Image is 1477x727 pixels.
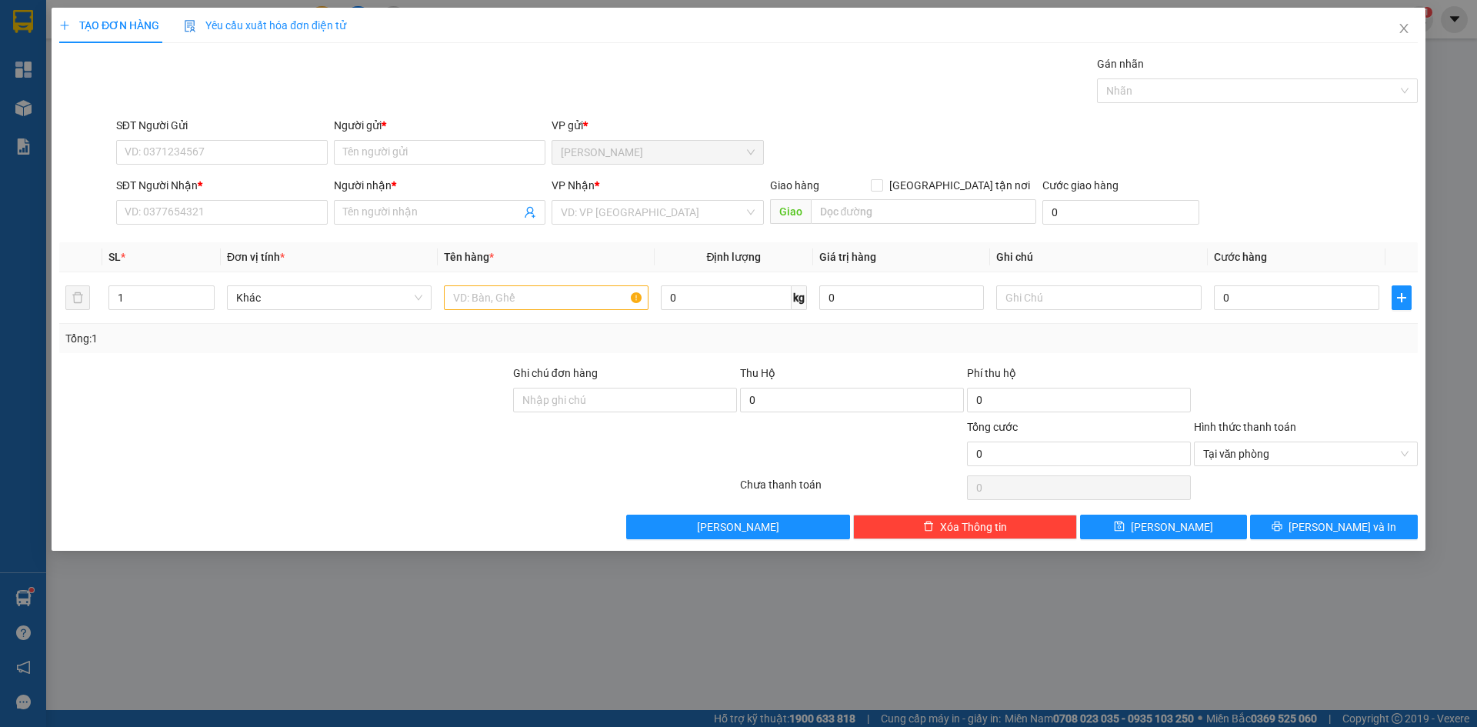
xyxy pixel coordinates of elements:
[811,199,1036,224] input: Dọc đường
[854,515,1078,539] button: deleteXóa Thông tin
[1042,200,1199,225] input: Cước giao hàng
[513,367,598,379] label: Ghi chú đơn hàng
[923,521,934,533] span: delete
[1251,515,1418,539] button: printer[PERSON_NAME] và In
[1080,515,1247,539] button: save[PERSON_NAME]
[1194,421,1296,433] label: Hình thức thanh toán
[1392,292,1411,304] span: plus
[627,515,851,539] button: [PERSON_NAME]
[1398,22,1410,35] span: close
[227,251,285,263] span: Đơn vị tính
[562,141,755,164] span: Cao Tốc
[819,285,985,310] input: 0
[707,251,762,263] span: Định lượng
[1382,8,1425,51] button: Close
[967,421,1018,433] span: Tổng cước
[1115,521,1125,533] span: save
[940,519,1007,535] span: Xóa Thông tin
[698,519,780,535] span: [PERSON_NAME]
[1272,521,1282,533] span: printer
[444,251,494,263] span: Tên hàng
[997,285,1202,310] input: Ghi Chú
[525,206,537,218] span: user-add
[740,367,775,379] span: Thu Hộ
[792,285,807,310] span: kg
[819,251,876,263] span: Giá trị hàng
[738,476,965,503] div: Chưa thanh toán
[1203,442,1409,465] span: Tại văn phòng
[1214,251,1267,263] span: Cước hàng
[770,199,811,224] span: Giao
[1392,285,1412,310] button: plus
[991,242,1208,272] th: Ghi chú
[1289,519,1396,535] span: [PERSON_NAME] và In
[184,20,196,32] img: icon
[334,177,545,194] div: Người nhận
[116,177,328,194] div: SĐT Người Nhận
[334,117,545,134] div: Người gửi
[59,20,70,31] span: plus
[184,19,346,32] span: Yêu cầu xuất hóa đơn điện tử
[1042,179,1119,192] label: Cước giao hàng
[444,285,648,310] input: VD: Bàn, Ghế
[1097,58,1144,70] label: Gán nhãn
[236,286,422,309] span: Khác
[116,117,328,134] div: SĐT Người Gửi
[65,330,570,347] div: Tổng: 1
[770,179,819,192] span: Giao hàng
[967,365,1191,388] div: Phí thu hộ
[513,388,737,412] input: Ghi chú đơn hàng
[59,19,159,32] span: TẠO ĐƠN HÀNG
[883,177,1036,194] span: [GEOGRAPHIC_DATA] tận nơi
[552,117,764,134] div: VP gửi
[108,251,121,263] span: SL
[1132,519,1214,535] span: [PERSON_NAME]
[552,179,595,192] span: VP Nhận
[65,285,90,310] button: delete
